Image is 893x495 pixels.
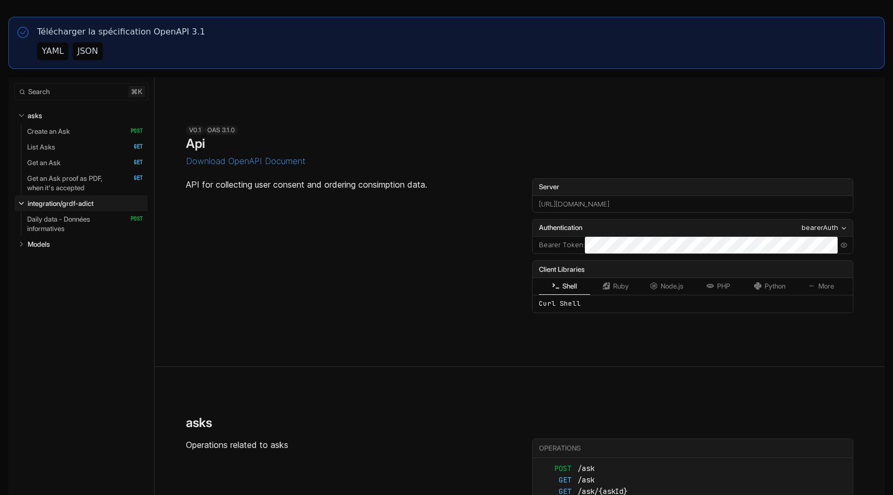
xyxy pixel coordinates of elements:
[27,174,120,192] p: Get an Ask proof as PDF, when it's accepted
[27,126,70,136] p: Create an Ask
[27,123,143,139] a: Create an Ask POST
[27,214,120,233] p: Daily data - Données informatives
[128,86,145,97] kbd: ⌘ k
[578,463,610,475] span: /ask
[717,282,730,290] span: PHP
[204,125,238,135] div: OAS 3.1.0
[533,179,853,195] label: Server
[28,111,42,120] p: asks
[27,158,61,167] p: Get an Ask
[27,155,143,170] a: Get an Ask GET
[186,136,205,151] h1: Api
[123,175,143,182] span: GET
[27,142,55,152] p: List Asks
[539,475,847,486] a: GET/ask
[123,143,143,151] span: GET
[186,125,204,135] div: v0.1
[539,223,582,233] span: Authentication
[37,42,68,60] button: YAML
[73,42,102,60] button: JSON
[533,237,585,254] div: :
[798,222,851,234] button: bearerAuth
[123,215,143,223] span: POST
[28,199,93,208] p: integration/grdf-adict
[186,156,305,166] button: Download OpenAPI Document
[123,159,143,166] span: GET
[613,282,629,290] span: Ruby
[661,282,684,290] span: Node.js
[539,463,571,475] span: POST
[27,139,143,155] a: List Asks GET
[802,223,838,233] div: bearerAuth
[533,261,853,278] div: Client Libraries
[123,128,143,135] span: POST
[533,295,853,313] div: Curl Shell
[186,415,212,430] h2: asks
[27,211,143,236] a: Daily data - Données informatives POST
[539,475,571,486] span: GET
[539,240,583,250] label: Bearer Token
[28,88,50,96] span: Search
[37,26,205,38] p: Télécharger la spécification OpenAPI 3.1
[28,239,50,249] p: Models
[27,170,143,195] a: Get an Ask proof as PDF, when it's accepted GET
[28,236,144,252] a: Models
[186,439,507,451] p: Operations related to asks
[28,195,144,211] a: integration/grdf-adict
[42,45,64,57] div: YAML
[562,282,577,290] span: Shell
[533,196,853,213] div: [URL][DOMAIN_NAME]
[765,282,785,290] span: Python
[186,178,507,191] p: API for collecting user consent and ordering consimption data.
[77,45,98,57] div: JSON
[539,463,847,475] a: POST/ask
[578,475,610,486] span: /ask
[28,108,144,123] a: asks
[539,444,851,453] div: Operations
